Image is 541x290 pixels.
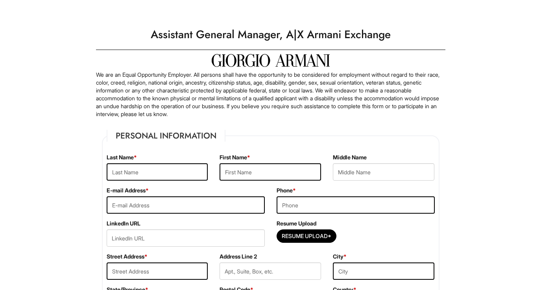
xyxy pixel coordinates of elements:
[107,163,208,181] input: Last Name
[107,262,208,280] input: Street Address
[333,153,367,161] label: Middle Name
[333,253,347,260] label: City
[333,262,434,280] input: City
[96,71,445,118] p: We are an Equal Opportunity Employer. All persons shall have the opportunity to be considered for...
[220,262,321,280] input: Apt., Suite, Box, etc.
[220,163,321,181] input: First Name
[107,153,137,161] label: Last Name
[92,24,449,46] h1: Assistant General Manager, A|X Armani Exchange
[220,253,257,260] label: Address Line 2
[277,220,316,227] label: Resume Upload
[107,229,265,247] input: LinkedIn URL
[107,220,140,227] label: LinkedIn URL
[333,163,434,181] input: Middle Name
[212,54,330,67] img: Giorgio Armani
[107,187,149,194] label: E-mail Address
[277,187,296,194] label: Phone
[277,229,336,243] button: Resume Upload*Resume Upload*
[220,153,250,161] label: First Name
[277,196,435,214] input: Phone
[107,196,265,214] input: E-mail Address
[107,253,148,260] label: Street Address
[107,130,225,142] legend: Personal Information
